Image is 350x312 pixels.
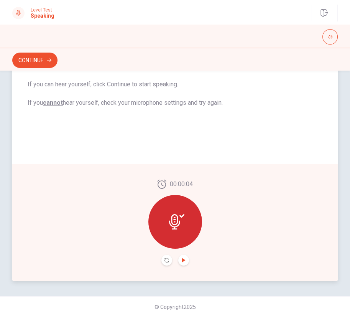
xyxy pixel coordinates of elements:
u: cannot [43,99,63,106]
span: 00:00:04 [170,180,193,189]
h1: Speaking [31,13,54,19]
button: Record Again [161,255,172,266]
span: © Copyright 2025 [154,304,196,310]
button: Play Audio [178,255,189,266]
span: Level Test [31,7,54,13]
button: Continue [12,53,58,68]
